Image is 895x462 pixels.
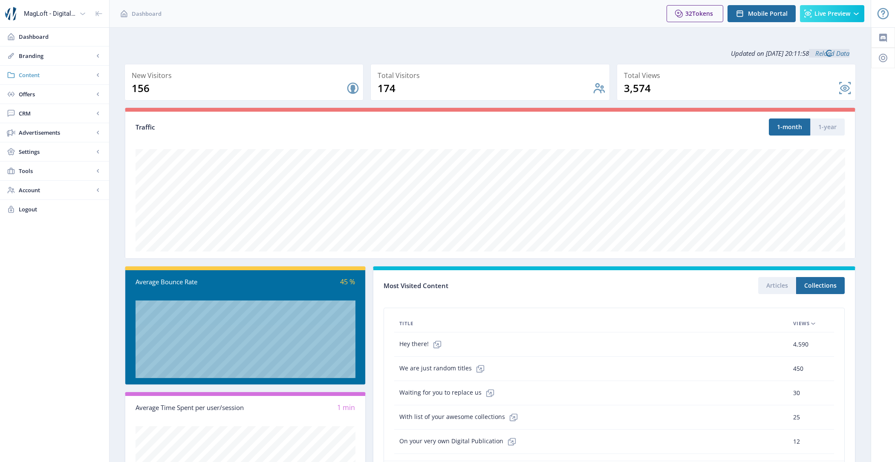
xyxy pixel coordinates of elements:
span: Dashboard [19,32,102,41]
span: Title [399,318,413,329]
span: 45 % [340,277,355,286]
span: Logout [19,205,102,214]
span: Branding [19,52,94,60]
span: Content [19,71,94,79]
span: CRM [19,109,94,118]
button: Articles [758,277,796,294]
div: 1 min [245,403,355,413]
span: Settings [19,147,94,156]
span: With list of your awesome collections [399,409,522,426]
div: 174 [378,81,592,95]
span: 30 [793,388,800,398]
button: 32Tokens [667,5,723,22]
div: Average Time Spent per user/session [136,403,245,413]
button: Collections [796,277,845,294]
span: Waiting for you to replace us [399,384,499,401]
div: Total Visitors [378,69,606,81]
a: Reload Data [809,49,849,58]
span: On your very own Digital Publication [399,433,520,450]
span: Hey there! [399,336,446,353]
span: Advertisements [19,128,94,137]
button: Live Preview [800,5,864,22]
button: Mobile Portal [728,5,796,22]
img: properties.app_icon.png [5,7,19,20]
span: Offers [19,90,94,98]
div: MagLoft - Digital Magazine [24,4,76,23]
span: Views [793,318,810,329]
div: 3,574 [624,81,838,95]
span: Mobile Portal [748,10,788,17]
div: New Visitors [132,69,360,81]
span: Tools [19,167,94,175]
div: Traffic [136,122,490,132]
div: 156 [132,81,346,95]
span: Live Preview [814,10,850,17]
div: Updated on [DATE] 20:11:58 [124,43,856,64]
span: 450 [793,364,803,374]
span: Tokens [692,9,713,17]
span: 4,590 [793,339,808,349]
span: We are just random titles [399,360,489,377]
span: 12 [793,436,800,447]
div: Most Visited Content [384,279,614,292]
span: Account [19,186,94,194]
span: 25 [793,412,800,422]
span: Dashboard [132,9,162,18]
button: 1-year [810,118,845,136]
button: 1-month [769,118,810,136]
div: Average Bounce Rate [136,277,245,287]
div: Total Views [624,69,852,81]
